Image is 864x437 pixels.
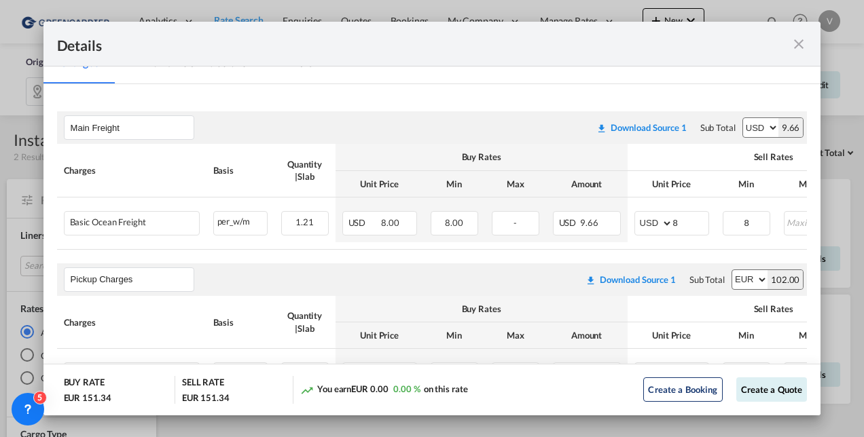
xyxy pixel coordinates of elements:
[768,270,803,289] div: 102.00
[611,122,687,133] div: Download Source 1
[716,171,777,197] th: Min
[689,273,725,286] div: Sub Total
[778,118,804,137] div: 9.66
[600,274,676,285] div: Download Source 1
[70,217,146,227] div: Basic Ocean Freight
[716,322,777,349] th: Min
[281,158,329,183] div: Quantity | Slab
[424,322,485,349] th: Min
[586,275,596,286] md-icon: icon-download
[546,171,628,197] th: Amount
[791,36,807,52] md-icon: icon-close fg-AAA8AD m-0 cursor
[590,115,694,140] button: Download original source rate sheet
[628,171,716,197] th: Unit Price
[590,122,694,133] div: Download original source rate sheet
[64,316,200,328] div: Charges
[43,22,821,415] md-dialog: Pickup Door ...
[485,171,546,197] th: Max
[777,322,838,349] th: Max
[785,212,831,232] input: Maximum Amount
[342,303,621,315] div: Buy Rates
[673,212,708,232] input: 8
[579,267,683,292] button: Download original source rate sheet
[182,376,224,392] div: SELL RATE
[214,212,267,229] div: per_w/m
[485,322,546,349] th: Max
[700,121,736,134] div: Sub Total
[596,122,687,133] div: Download original source rate sheet
[586,274,676,285] div: Download original source rate sheet
[336,171,424,197] th: Unit Price
[64,392,111,404] div: EUR 151.34
[580,217,598,228] span: 9.66
[393,383,420,394] span: 0.00 %
[300,383,468,397] div: You earn on this rate
[724,212,770,232] input: Minimum Amount
[336,322,424,349] th: Unit Price
[628,322,716,349] th: Unit Price
[445,217,463,228] span: 8.00
[643,377,722,402] button: Create a Booking
[64,376,105,392] div: BUY RATE
[342,151,621,163] div: Buy Rates
[295,216,314,227] span: 1.21
[348,217,380,228] span: USD
[381,217,399,228] span: 8.00
[71,117,194,138] input: Leg Name
[736,377,808,402] button: Create a Quote
[281,309,329,334] div: Quantity | Slab
[579,274,683,285] div: Download original source rate sheet
[64,164,200,176] div: Charges
[777,171,838,197] th: Max
[596,123,607,134] md-icon: icon-download
[57,35,732,52] div: Details
[514,217,517,228] span: -
[300,383,314,397] md-icon: icon-trending-up
[546,322,628,349] th: Amount
[213,316,268,328] div: Basis
[559,217,579,228] span: USD
[182,392,230,404] div: EUR 151.34
[351,383,388,394] span: EUR 0.00
[424,171,485,197] th: Min
[213,164,268,176] div: Basis
[71,269,194,290] input: Leg Name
